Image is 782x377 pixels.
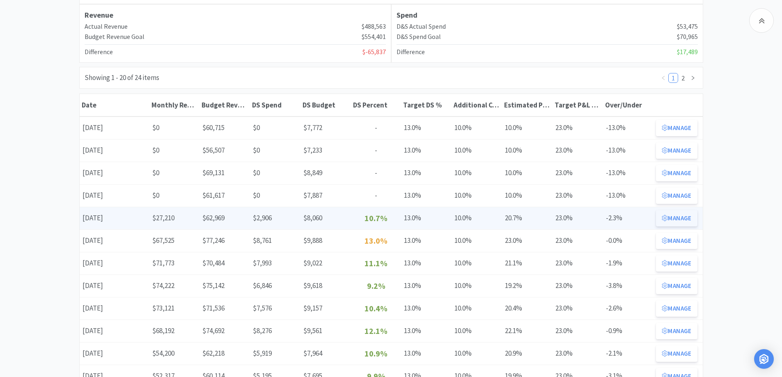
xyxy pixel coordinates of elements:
span: $69,131 [202,168,225,177]
button: Manage [656,278,697,294]
div: 20.9% [502,345,553,362]
a: 1 [669,73,678,82]
div: Over/Under [605,101,651,110]
span: $0 [152,146,159,155]
span: $8,060 [303,213,322,222]
span: $554,401 [362,32,386,42]
span: $0 [253,191,260,200]
span: $7,964 [303,349,322,358]
span: $2,906 [253,213,272,222]
span: $70,484 [202,258,225,267]
div: 13.0% [401,322,452,339]
p: 10.9% [354,347,399,360]
span: $68,192 [152,326,174,335]
span: $0 [152,191,159,200]
div: -2.1% [603,345,654,362]
div: 13.0% [401,255,452,272]
div: 10.0% [452,322,502,339]
div: 13.0% [401,345,452,362]
span: $7,576 [253,304,272,313]
div: -13.0% [603,187,654,204]
div: 10.0% [452,210,502,226]
a: 2 [679,73,688,82]
li: 2 [678,73,688,83]
div: [DATE] [80,232,149,249]
button: Manage [656,165,697,181]
button: Manage [656,233,697,249]
div: Date [82,101,147,110]
div: [DATE] [80,187,149,204]
span: $74,692 [202,326,225,335]
div: [DATE] [80,300,149,317]
button: Manage [656,142,697,159]
div: -13.0% [603,119,654,136]
div: 13.0% [401,187,452,204]
p: 10.4% [354,302,399,315]
span: $7,233 [303,146,322,155]
span: $7,887 [303,191,322,200]
span: $9,022 [303,258,322,267]
span: $7,993 [253,258,272,267]
span: $8,849 [303,168,322,177]
span: $70,965 [677,32,698,42]
span: $61,617 [202,191,225,200]
div: 13.0% [401,119,452,136]
span: $0 [152,123,159,132]
button: Manage [656,255,697,272]
div: [DATE] [80,119,149,136]
h3: Revenue [85,9,386,21]
p: - [354,190,399,201]
div: DS Percent [353,101,399,110]
div: 23.0% [553,119,603,136]
div: Monthly Revenue [151,101,198,110]
h4: D&S Actual Spend [397,21,446,32]
div: [DATE] [80,210,149,226]
i: icon: right [690,75,695,80]
div: 10.0% [502,119,553,136]
p: 13.0% [354,234,399,247]
span: $56,507 [202,146,225,155]
div: 13.0% [401,210,452,226]
span: $8,761 [253,236,272,245]
span: $9,888 [303,236,322,245]
div: [DATE] [80,345,149,362]
div: 22.1% [502,322,553,339]
div: 13.0% [401,142,452,159]
div: 10.0% [452,345,502,362]
p: 11.1% [354,257,399,270]
button: Manage [656,187,697,204]
div: Budget Revenue [202,101,248,110]
span: $62,218 [202,349,225,358]
div: 10.0% [452,187,502,204]
span: $-65,837 [362,47,386,57]
button: Manage [656,300,697,317]
li: Next Page [688,73,698,83]
div: 10.0% [502,142,553,159]
div: 10.0% [502,187,553,204]
div: 10.0% [452,165,502,181]
li: Previous Page [658,73,668,83]
div: 20.4% [502,300,553,317]
h4: Difference [85,47,113,57]
div: -1.9% [603,255,654,272]
span: $0 [253,168,260,177]
span: $71,773 [152,258,174,267]
span: $17,489 [677,47,698,57]
div: -13.0% [603,142,654,159]
span: $54,200 [152,349,174,358]
div: 19.2% [502,277,553,294]
div: 13.0% [401,300,452,317]
div: [DATE] [80,277,149,294]
div: -0.0% [603,232,654,249]
div: -3.8% [603,277,654,294]
div: Showing 1 - 20 of 24 items [85,72,159,83]
div: 10.0% [452,277,502,294]
h4: Actual Revenue [85,21,128,32]
div: -0.9% [603,322,654,339]
div: 10.0% [452,255,502,272]
i: icon: left [661,75,666,80]
div: Estimated P&L COS % [504,101,550,110]
span: $77,246 [202,236,225,245]
span: $9,561 [303,326,322,335]
div: 23.0% [553,300,603,317]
